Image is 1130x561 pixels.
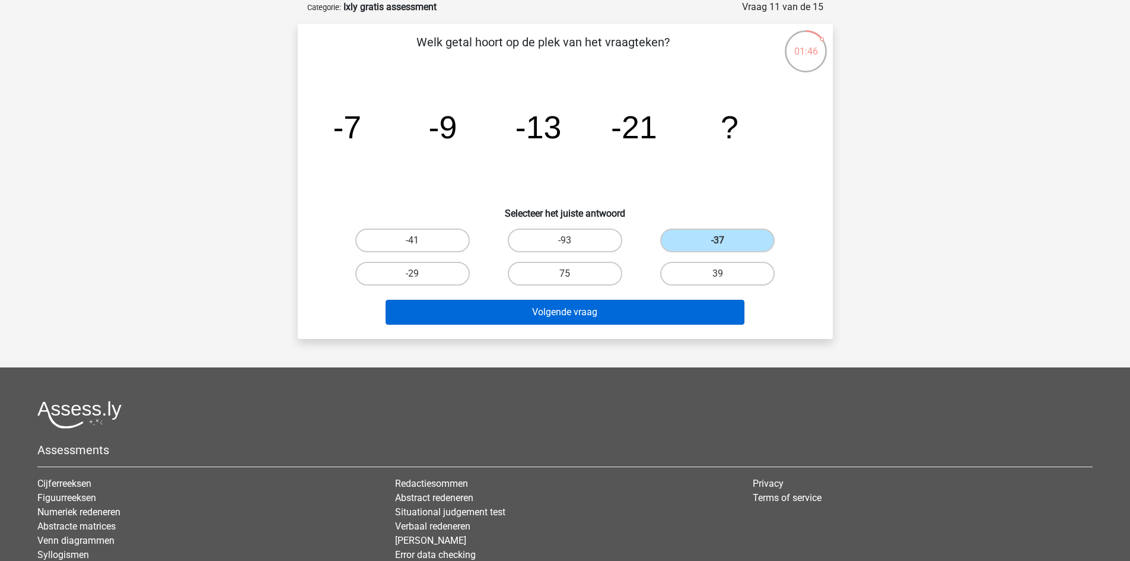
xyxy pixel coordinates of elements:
a: Syllogismen [37,549,89,560]
a: Numeriek redeneren [37,506,120,518]
a: Cijferreeksen [37,478,91,489]
a: Redactiesommen [395,478,468,489]
a: [PERSON_NAME] [395,535,466,546]
a: Verbaal redeneren [395,521,470,532]
tspan: ? [721,109,739,145]
label: -37 [660,229,775,252]
label: -29 [355,262,470,286]
p: Welk getal hoort op de plek van het vraagteken? [317,33,769,69]
small: Categorie: [307,3,341,12]
a: Error data checking [395,549,476,560]
label: -41 [355,229,470,252]
button: Volgende vraag [386,300,744,325]
tspan: -9 [428,109,457,145]
tspan: -7 [333,109,361,145]
a: Venn diagrammen [37,535,114,546]
strong: Ixly gratis assessment [343,1,437,12]
a: Terms of service [753,492,822,503]
h6: Selecteer het juiste antwoord [317,198,814,219]
label: 39 [660,262,775,286]
a: Privacy [753,478,784,489]
div: 01:46 [784,29,828,59]
a: Abstracte matrices [37,521,116,532]
h5: Assessments [37,443,1093,457]
a: Figuurreeksen [37,492,96,503]
a: Situational judgement test [395,506,505,518]
a: Abstract redeneren [395,492,473,503]
label: 75 [508,262,622,286]
tspan: -13 [515,109,561,145]
tspan: -21 [611,109,657,145]
img: Assessly logo [37,401,122,429]
label: -93 [508,229,622,252]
